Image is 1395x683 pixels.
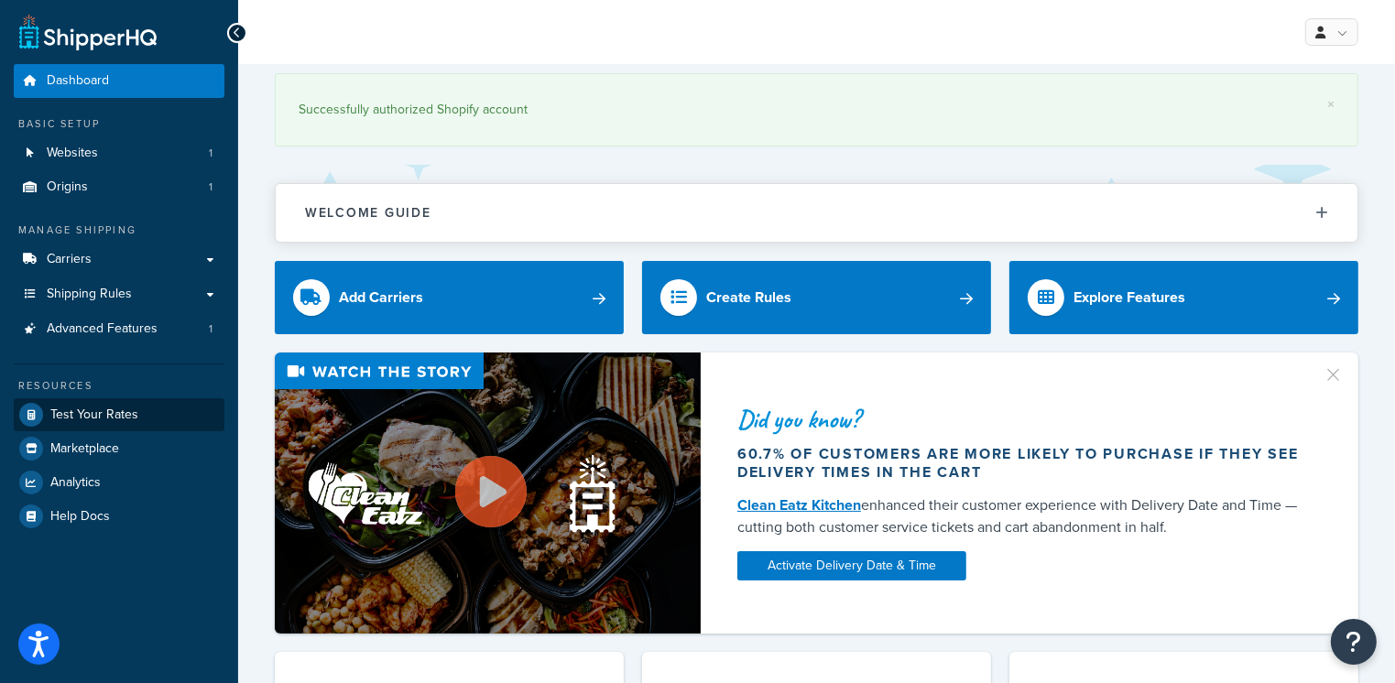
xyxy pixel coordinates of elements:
[50,475,101,491] span: Analytics
[1331,619,1377,665] button: Open Resource Center
[339,285,423,310] div: Add Carriers
[14,277,224,311] a: Shipping Rules
[47,73,109,89] span: Dashboard
[275,261,624,334] a: Add Carriers
[276,184,1357,242] button: Welcome Guide
[50,407,138,423] span: Test Your Rates
[14,170,224,204] li: Origins
[14,136,224,170] a: Websites1
[14,500,224,533] a: Help Docs
[209,321,213,337] span: 1
[737,407,1307,432] div: Did you know?
[14,312,224,346] li: Advanced Features
[1073,285,1185,310] div: Explore Features
[706,285,791,310] div: Create Rules
[47,146,98,161] span: Websites
[1327,97,1335,112] a: ×
[642,261,991,334] a: Create Rules
[737,494,861,515] a: Clean Eatz Kitchen
[14,136,224,170] li: Websites
[299,97,1335,123] div: Successfully authorized Shopify account
[209,179,213,195] span: 1
[305,206,431,220] h2: Welcome Guide
[1009,261,1358,334] a: Explore Features
[47,287,132,302] span: Shipping Rules
[14,170,224,204] a: Origins1
[50,441,119,457] span: Marketplace
[14,116,224,132] div: Basic Setup
[47,252,92,267] span: Carriers
[50,509,110,525] span: Help Docs
[275,352,701,634] img: Video thumbnail
[737,494,1307,538] div: enhanced their customer experience with Delivery Date and Time — cutting both customer service ti...
[14,466,224,499] a: Analytics
[14,312,224,346] a: Advanced Features1
[14,243,224,276] a: Carriers
[47,321,158,337] span: Advanced Features
[14,398,224,431] a: Test Your Rates
[737,551,966,580] a: Activate Delivery Date & Time
[14,222,224,238] div: Manage Shipping
[14,432,224,465] a: Marketplace
[14,378,224,394] div: Resources
[209,146,213,161] span: 1
[14,64,224,98] a: Dashboard
[737,445,1307,482] div: 60.7% of customers are more likely to purchase if they see delivery times in the cart
[47,179,88,195] span: Origins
